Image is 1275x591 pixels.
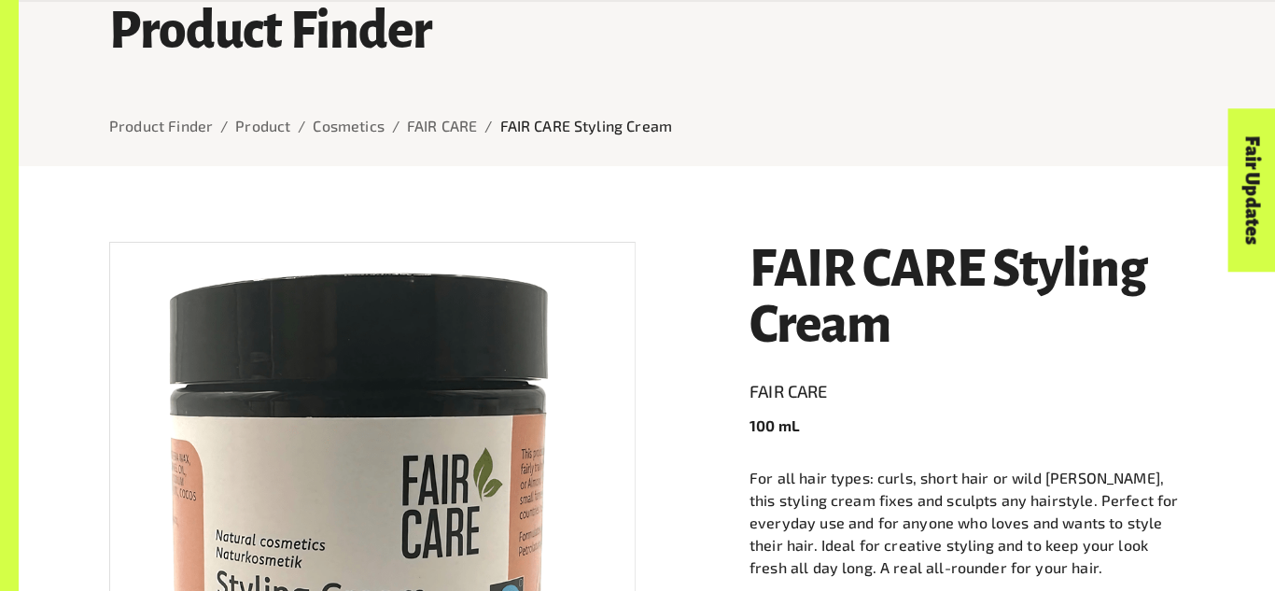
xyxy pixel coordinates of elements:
[750,415,1184,437] p: 100 mL
[313,117,384,134] a: Cosmetics
[109,115,1184,137] nav: breadcrumb
[235,117,290,134] a: Product
[298,115,305,137] li: /
[484,115,492,137] li: /
[220,115,228,137] li: /
[392,115,399,137] li: /
[109,4,1184,60] h1: Product Finder
[407,117,477,134] a: FAIR CARE
[750,242,1184,353] h1: FAIR CARE Styling Cream
[750,377,1184,407] a: FAIR CARE
[109,117,213,134] a: Product Finder
[500,115,672,137] p: FAIR CARE Styling Cream
[750,467,1184,579] p: For all hair types: curls, short hair or wild [PERSON_NAME], this styling cream fixes and sculpts...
